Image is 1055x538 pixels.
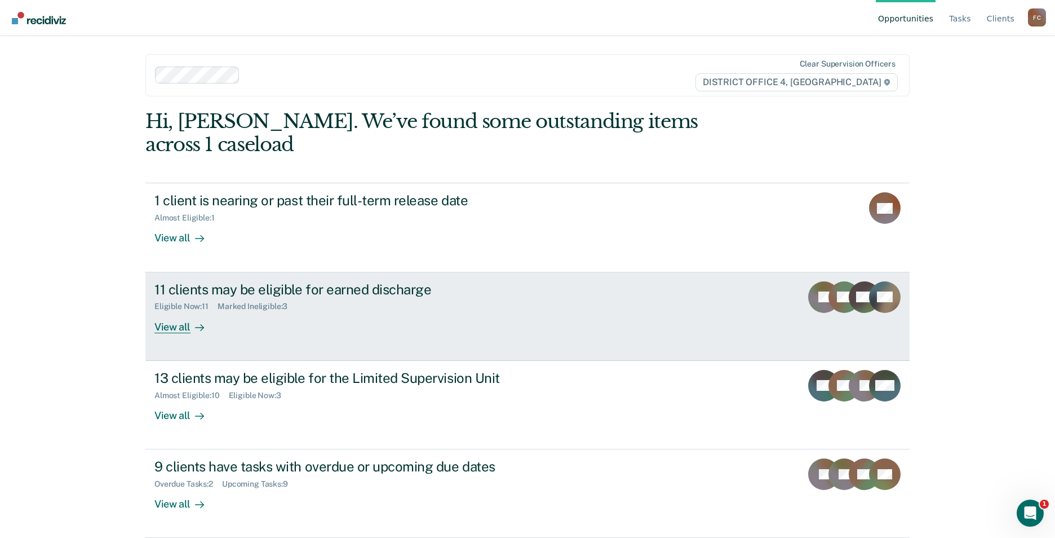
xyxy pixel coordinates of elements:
span: 1 [1040,500,1049,509]
div: Upcoming Tasks : 9 [222,479,297,489]
div: Eligible Now : 11 [154,302,218,311]
div: Almost Eligible : 1 [154,213,224,223]
div: Hi, [PERSON_NAME]. We’ve found some outstanding items across 1 caseload [145,110,757,156]
a: 11 clients may be eligible for earned dischargeEligible Now:11Marked Ineligible:3View all [145,272,910,361]
div: Eligible Now : 3 [229,391,290,400]
div: Clear supervision officers [800,59,896,69]
img: Recidiviz [12,12,66,24]
div: View all [154,223,218,245]
a: 1 client is nearing or past their full-term release dateAlmost Eligible:1View all [145,183,910,272]
button: Profile dropdown button [1028,8,1046,27]
div: F C [1028,8,1046,27]
div: Almost Eligible : 10 [154,391,229,400]
div: Overdue Tasks : 2 [154,479,222,489]
div: 11 clients may be eligible for earned discharge [154,281,550,298]
div: 9 clients have tasks with overdue or upcoming due dates [154,458,550,475]
a: 13 clients may be eligible for the Limited Supervision UnitAlmost Eligible:10Eligible Now:3View all [145,361,910,449]
div: Marked Ineligible : 3 [218,302,296,311]
div: View all [154,311,218,333]
div: View all [154,489,218,511]
div: 1 client is nearing or past their full-term release date [154,192,550,209]
div: 13 clients may be eligible for the Limited Supervision Unit [154,370,550,386]
iframe: Intercom live chat [1017,500,1044,527]
span: DISTRICT OFFICE 4, [GEOGRAPHIC_DATA] [695,73,898,91]
a: 9 clients have tasks with overdue or upcoming due datesOverdue Tasks:2Upcoming Tasks:9View all [145,449,910,538]
div: View all [154,400,218,422]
